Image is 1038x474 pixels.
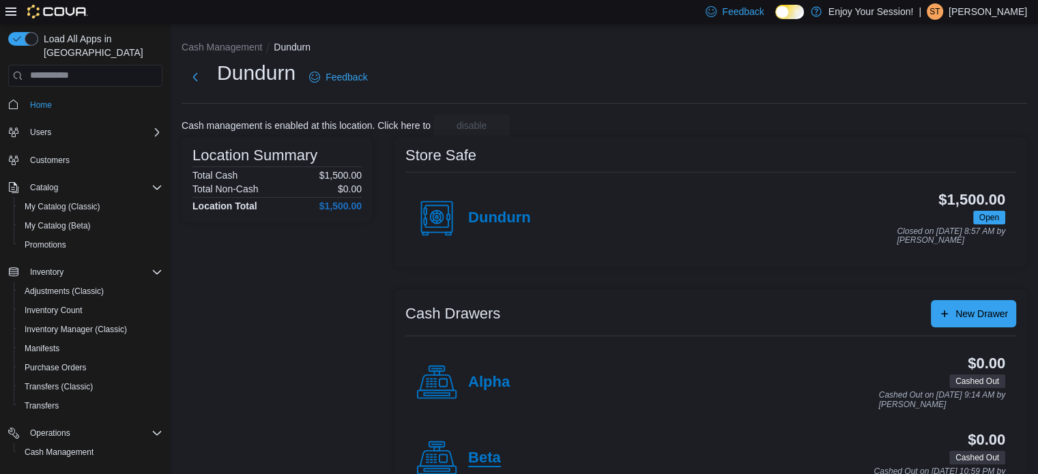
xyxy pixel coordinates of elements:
h3: $0.00 [968,355,1005,372]
a: Cash Management [19,444,99,460]
button: Transfers [14,396,168,415]
button: New Drawer [931,300,1016,327]
span: Inventory Manager (Classic) [25,324,127,335]
button: Operations [3,424,168,443]
span: Manifests [19,340,162,357]
p: [PERSON_NAME] [949,3,1027,20]
button: My Catalog (Classic) [14,197,168,216]
a: My Catalog (Beta) [19,218,96,234]
button: Users [3,123,168,142]
a: Promotions [19,237,72,253]
a: Transfers [19,398,64,414]
nav: An example of EuiBreadcrumbs [182,40,1027,57]
button: Inventory [3,263,168,282]
a: Transfers (Classic) [19,379,98,395]
h4: Beta [468,449,501,467]
button: Inventory Manager (Classic) [14,320,168,339]
span: Adjustments (Classic) [19,283,162,299]
span: Inventory [30,267,63,278]
span: My Catalog (Classic) [19,198,162,215]
span: Transfers [25,400,59,411]
span: Customers [25,151,162,168]
img: Cova [27,5,88,18]
a: Inventory Count [19,302,88,319]
h1: Dundurn [217,59,295,87]
h4: Alpha [468,374,510,391]
h4: $1,500.00 [319,201,362,211]
span: My Catalog (Classic) [25,201,100,212]
button: Catalog [3,178,168,197]
span: Feedback [722,5,764,18]
span: New Drawer [955,307,1008,321]
input: Dark Mode [775,5,804,19]
span: Promotions [25,239,66,250]
h6: Total Non-Cash [192,183,259,194]
span: Users [25,124,162,140]
button: Promotions [14,235,168,254]
button: Manifests [14,339,168,358]
span: Purchase Orders [19,359,162,376]
p: Closed on [DATE] 8:57 AM by [PERSON_NAME] [897,227,1005,246]
span: Customers [30,155,70,166]
h3: Store Safe [405,147,476,164]
p: Cash management is enabled at this location. Click here to [182,120,431,131]
a: Feedback [304,63,373,91]
span: Inventory Count [25,305,83,316]
span: Transfers [19,398,162,414]
button: Cash Management [14,443,168,462]
span: Adjustments (Classic) [25,286,104,297]
span: Load All Apps in [GEOGRAPHIC_DATA] [38,32,162,59]
button: My Catalog (Beta) [14,216,168,235]
p: $0.00 [338,183,362,194]
span: Catalog [30,182,58,193]
span: Inventory [25,264,162,280]
div: Shannon Thompson [927,3,943,20]
a: Customers [25,152,75,168]
span: My Catalog (Beta) [25,220,91,231]
button: disable [433,115,510,136]
button: Transfers (Classic) [14,377,168,396]
button: Users [25,124,57,140]
h3: $0.00 [968,432,1005,448]
p: Enjoy Your Session! [828,3,914,20]
button: Adjustments (Classic) [14,282,168,301]
button: Next [182,63,209,91]
span: Cashed Out [949,374,1005,388]
button: Cash Management [182,42,262,53]
button: Inventory Count [14,301,168,320]
button: Operations [25,425,76,441]
a: Inventory Manager (Classic) [19,321,132,338]
a: Manifests [19,340,65,357]
span: Manifests [25,343,59,354]
p: Cashed Out on [DATE] 9:14 AM by [PERSON_NAME] [879,391,1005,409]
span: Operations [30,428,70,439]
h6: Total Cash [192,170,237,181]
span: ST [929,3,940,20]
button: Dundurn [274,42,311,53]
span: Cashed Out [949,451,1005,464]
a: Home [25,97,57,113]
p: | [919,3,921,20]
h3: Cash Drawers [405,306,500,322]
span: Inventory Count [19,302,162,319]
h4: Location Total [192,201,257,211]
h3: Location Summary [192,147,317,164]
button: Catalog [25,179,63,196]
span: Transfers (Classic) [25,381,93,392]
span: Purchase Orders [25,362,87,373]
span: Transfers (Classic) [19,379,162,395]
button: Purchase Orders [14,358,168,377]
span: Cashed Out [955,375,999,387]
span: Home [25,96,162,113]
button: Home [3,95,168,115]
span: My Catalog (Beta) [19,218,162,234]
span: Inventory Manager (Classic) [19,321,162,338]
span: Users [30,127,51,138]
button: Inventory [25,264,69,280]
span: Catalog [25,179,162,196]
h3: $1,500.00 [938,192,1005,208]
span: Cash Management [19,444,162,460]
p: $1,500.00 [319,170,362,181]
a: Adjustments (Classic) [19,283,109,299]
